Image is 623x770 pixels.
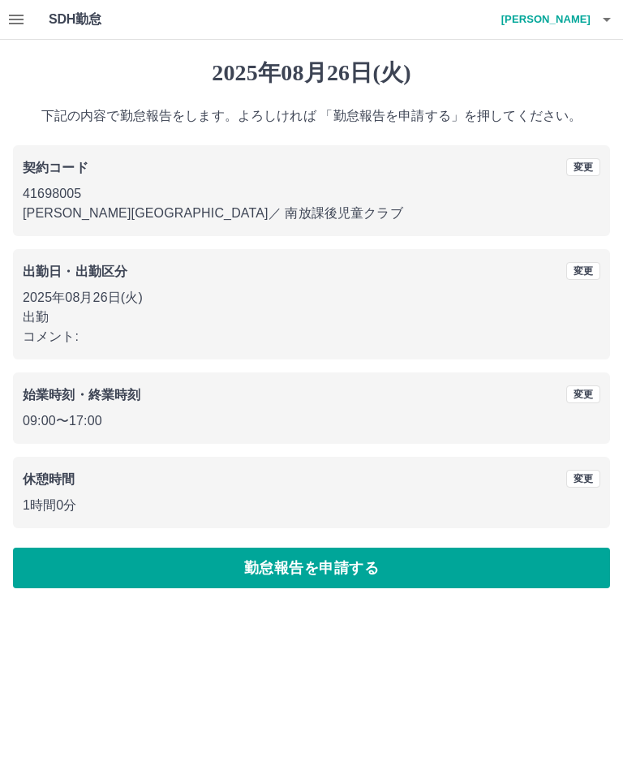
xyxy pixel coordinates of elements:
b: 始業時刻・終業時刻 [23,388,140,402]
p: 出勤 [23,308,600,327]
b: 契約コード [23,161,88,174]
h1: 2025年08月26日(火) [13,59,610,87]
button: 勤怠報告を申請する [13,548,610,588]
button: 変更 [566,262,600,280]
button: 変更 [566,158,600,176]
p: 41698005 [23,184,600,204]
p: 2025年08月26日(火) [23,288,600,308]
p: [PERSON_NAME][GEOGRAPHIC_DATA] ／ 南放課後児童クラブ [23,204,600,223]
p: 下記の内容で勤怠報告をします。よろしければ 「勤怠報告を申請する」を押してください。 [13,106,610,126]
p: 1時間0分 [23,496,600,515]
button: 変更 [566,385,600,403]
b: 出勤日・出勤区分 [23,265,127,278]
p: 09:00 〜 17:00 [23,411,600,431]
b: 休憩時間 [23,472,75,486]
p: コメント: [23,327,600,346]
button: 変更 [566,470,600,488]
